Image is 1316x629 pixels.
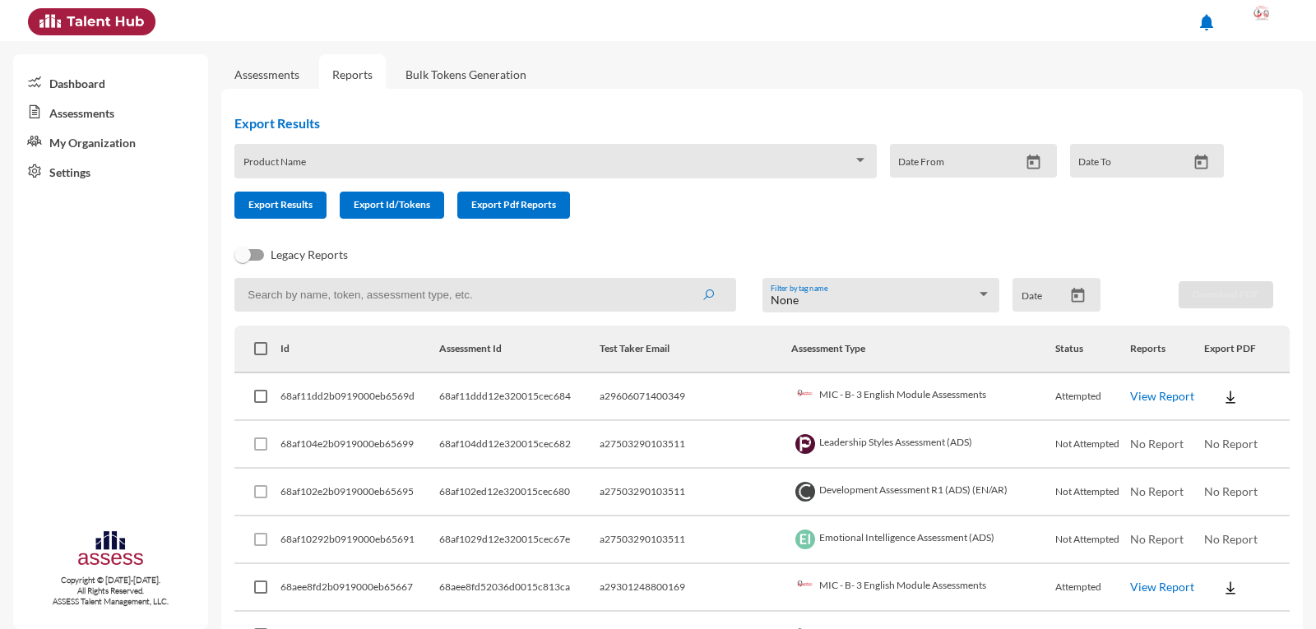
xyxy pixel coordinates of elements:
[340,192,444,219] button: Export Id/Tokens
[234,278,735,312] input: Search by name, token, assessment type, etc.
[1055,564,1130,612] td: Attempted
[1130,437,1184,451] span: No Report
[600,326,792,373] th: Test Taker Email
[234,67,299,81] a: Assessments
[13,127,208,156] a: My Organization
[1197,12,1216,32] mat-icon: notifications
[1187,154,1216,171] button: Open calendar
[1204,532,1258,546] span: No Report
[319,54,386,95] a: Reports
[234,192,327,219] button: Export Results
[234,115,1237,131] h2: Export Results
[1055,469,1130,516] td: Not Attempted
[439,516,599,564] td: 68af1029d12e320015cec67e
[1055,326,1130,373] th: Status
[1204,326,1290,373] th: Export PDF
[439,373,599,421] td: 68af11ddd12e320015cec684
[439,326,599,373] th: Assessment Id
[457,192,570,219] button: Export Pdf Reports
[1055,516,1130,564] td: Not Attempted
[392,54,540,95] a: Bulk Tokens Generation
[791,516,1055,564] td: Emotional Intelligence Assessment (ADS)
[1193,288,1259,300] span: Download PDF
[1055,421,1130,469] td: Not Attempted
[1204,437,1258,451] span: No Report
[791,421,1055,469] td: Leadership Styles Assessment (ADS)
[1130,532,1184,546] span: No Report
[471,198,556,210] span: Export Pdf Reports
[439,421,599,469] td: 68af104dd12e320015cec682
[271,245,348,265] span: Legacy Reports
[791,326,1055,373] th: Assessment Type
[13,156,208,186] a: Settings
[1019,154,1048,171] button: Open calendar
[439,469,599,516] td: 68af102ed12e320015cec680
[13,97,208,127] a: Assessments
[1204,484,1258,498] span: No Report
[1055,373,1130,421] td: Attempted
[280,469,439,516] td: 68af102e2b0919000eb65695
[1063,287,1092,304] button: Open calendar
[13,575,208,607] p: Copyright © [DATE]-[DATE]. All Rights Reserved. ASSESS Talent Management, LLC.
[600,469,792,516] td: a27503290103511
[791,564,1055,612] td: MIC - B- 3 English Module Assessments
[248,198,313,210] span: Export Results
[1130,389,1194,403] a: View Report
[1130,484,1184,498] span: No Report
[76,529,145,571] img: assesscompany-logo.png
[791,373,1055,421] td: MIC - B- 3 English Module Assessments
[1179,281,1273,308] button: Download PDF
[280,326,439,373] th: Id
[600,564,792,612] td: a29301248800169
[600,373,792,421] td: a29606071400349
[280,373,439,421] td: 68af11dd2b0919000eb6569d
[1130,326,1205,373] th: Reports
[13,67,208,97] a: Dashboard
[354,198,430,210] span: Export Id/Tokens
[280,516,439,564] td: 68af10292b0919000eb65691
[439,564,599,612] td: 68aee8fd52036d0015c813ca
[600,421,792,469] td: a27503290103511
[280,421,439,469] td: 68af104e2b0919000eb65699
[600,516,792,564] td: a27503290103511
[771,293,799,307] span: None
[791,469,1055,516] td: Development Assessment R1 (ADS) (EN/AR)
[1130,580,1194,594] a: View Report
[280,564,439,612] td: 68aee8fd2b0919000eb65667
